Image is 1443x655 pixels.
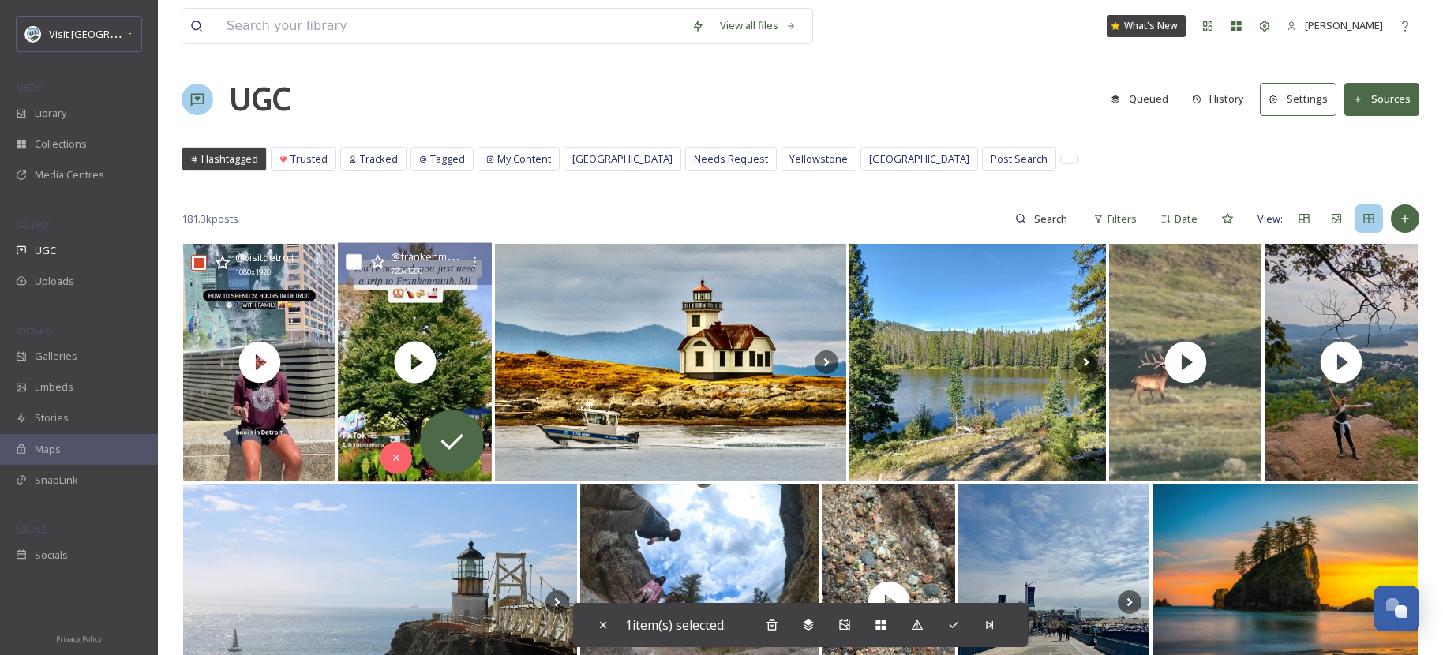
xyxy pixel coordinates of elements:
button: Settings [1260,83,1336,115]
span: 1 item(s) selected. [625,616,726,634]
span: Maps [35,442,61,457]
span: MEDIA [16,81,43,93]
a: [PERSON_NAME] [1279,10,1391,41]
span: @ frankenmuth [391,249,463,264]
button: Sources [1344,83,1419,115]
img: thumbnail [1109,244,1261,481]
a: Privacy Policy [56,628,102,647]
span: Collections [35,137,87,152]
span: 720 x 1280 [391,266,422,278]
span: Galleries [35,349,77,364]
a: Queued [1103,84,1184,114]
input: Search your library [219,9,684,43]
span: Post Search [991,152,1048,167]
span: Embeds [35,380,73,395]
span: [PERSON_NAME] [1305,18,1383,32]
img: thumbnail [1265,244,1417,481]
span: Hashtagged [201,152,258,167]
span: Needs Request [694,152,768,167]
img: thumbnail [339,243,493,482]
span: Privacy Policy [56,634,102,644]
a: View all files [712,10,804,41]
img: thumbnail [183,244,335,481]
span: COLLECT [16,219,50,230]
span: Yellowstone [789,152,848,167]
span: [GEOGRAPHIC_DATA] [572,152,673,167]
span: My Content [497,152,551,167]
input: Search [1026,203,1078,234]
span: Library [35,106,66,121]
a: History [1184,84,1261,114]
button: History [1184,84,1253,114]
button: Queued [1103,84,1176,114]
span: Tagged [430,152,465,167]
span: @ visitdetroit [235,250,294,264]
span: WIDGETS [16,324,52,336]
span: Visit [GEOGRAPHIC_DATA] Parks [49,26,201,41]
span: SnapLink [35,473,78,488]
span: Uploads [35,274,74,289]
a: What's New [1107,15,1186,37]
span: [GEOGRAPHIC_DATA] [869,152,969,167]
span: 1080 x 1920 [235,267,271,278]
span: Filters [1108,211,1137,226]
span: Stories [35,410,69,425]
span: Date [1175,211,1198,226]
img: download.png [25,26,41,42]
button: Open Chat [1374,586,1419,631]
span: Socials [35,548,68,563]
span: Media Centres [35,167,104,182]
span: SOCIALS [16,523,47,535]
span: UGC [35,243,56,258]
span: Trusted [290,152,328,167]
a: UGC [229,76,290,123]
span: 181.3k posts [182,211,238,226]
img: Hanging Lake #SnowyRange #Wyoming #adventureswithkids #summerroadtrip [849,244,1106,481]
span: Tracked [360,152,398,167]
a: Settings [1260,83,1344,115]
img: These San Juan Islands’ lighthouses, is where isolation meets the perfect alibi. The weathered se... [495,244,846,481]
span: View: [1257,211,1283,226]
